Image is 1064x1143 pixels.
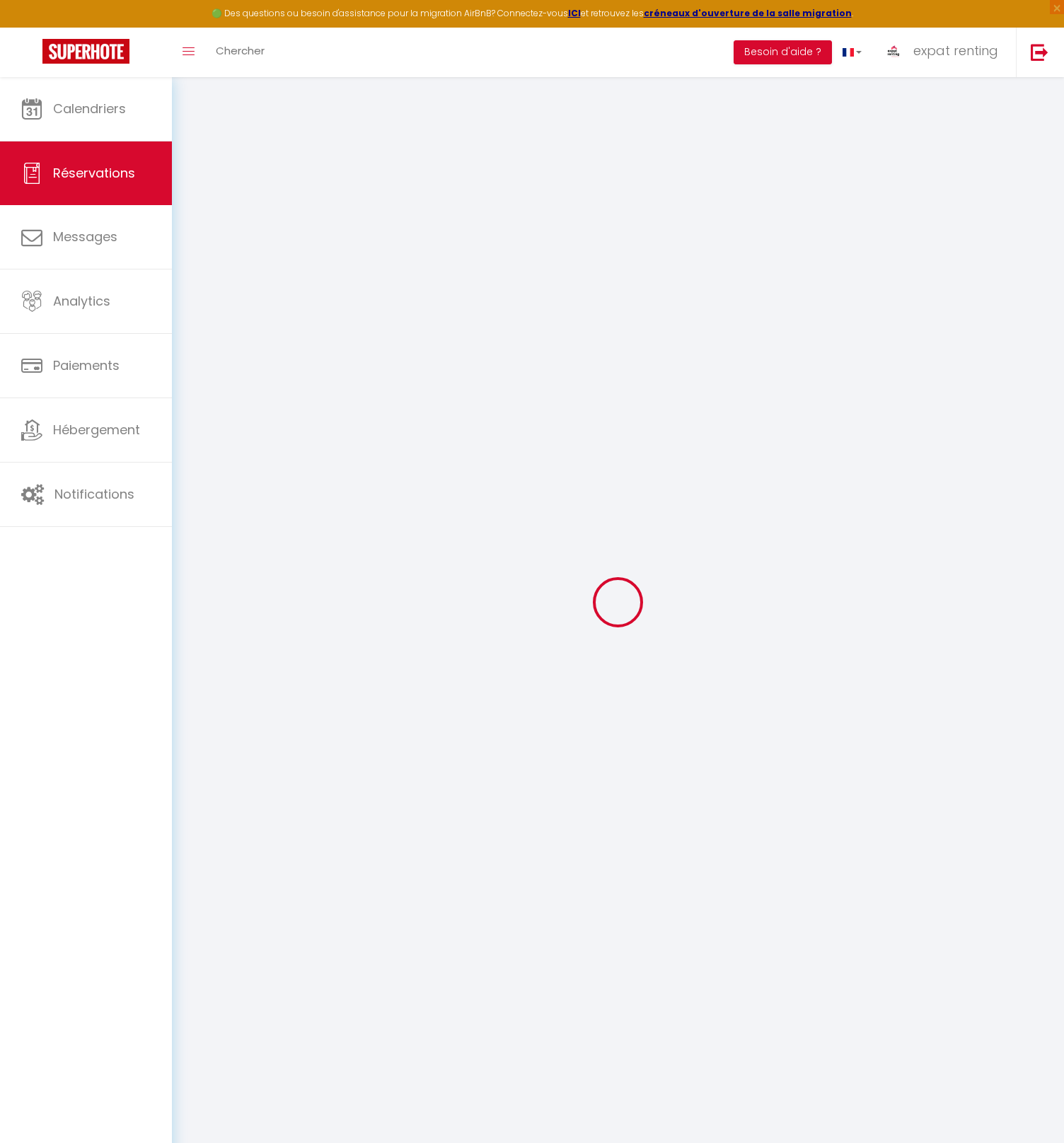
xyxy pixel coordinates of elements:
[205,28,275,77] a: Chercher
[53,421,140,439] span: Hébergement
[53,292,110,310] span: Analytics
[53,164,135,182] span: Réservations
[883,40,904,62] img: ...
[53,356,120,374] span: Paiements
[913,42,998,59] span: expat renting
[53,228,117,245] span: Messages
[54,485,134,503] span: Notifications
[42,39,129,64] img: Super Booking
[11,6,54,48] button: Ouvrir le widget de chat LiveChat
[644,7,852,19] a: créneaux d'ouverture de la salle migration
[53,100,126,117] span: Calendriers
[1031,43,1048,61] img: logout
[872,28,1016,77] a: ... expat renting
[568,7,581,19] a: ICI
[734,40,832,64] button: Besoin d'aide ?
[216,43,265,58] span: Chercher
